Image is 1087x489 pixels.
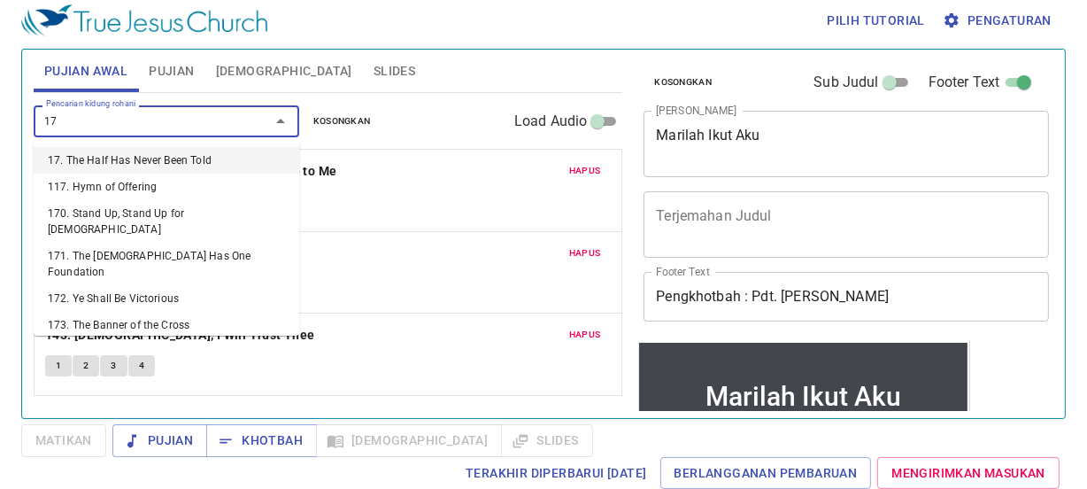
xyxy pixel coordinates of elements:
span: Terakhir Diperbarui [DATE] [466,462,646,485]
textarea: Marilah Ikut Aku [656,127,1037,160]
span: Hapus [569,327,601,343]
button: Hapus [559,160,612,182]
button: 3 [100,355,127,376]
img: True Jesus Church [21,4,267,36]
span: Pilih tutorial [827,10,925,32]
span: Hapus [569,163,601,179]
button: Close [268,109,293,134]
span: Hapus [569,245,601,261]
button: Hapus [559,243,612,264]
button: Khotbah [206,424,317,457]
span: Pujian [149,60,194,82]
button: 2 [73,355,99,376]
button: 4 [128,355,155,376]
span: Khotbah [220,430,303,452]
iframe: from-child [636,340,970,487]
span: Pengaturan [946,10,1052,32]
li: 172. Ye Shall Be Victorious [34,285,299,312]
span: Sub Judul [813,72,878,93]
button: Kosongkan [644,72,722,93]
button: Hapus [559,324,612,345]
button: Kosongkan [303,111,382,132]
li: 117. Hymn of Offering [34,174,299,200]
li: 173. The Banner of the Cross [34,312,299,338]
span: Load Audio [514,111,588,132]
span: Berlangganan Pembaruan [675,462,858,485]
span: 3 [111,358,116,374]
span: Kosongkan [654,74,712,90]
button: Pengaturan [939,4,1059,37]
button: Pujian [112,424,207,457]
span: Pujian Awal [44,60,127,82]
li: 17. The Half Has Never Been Told [34,147,299,174]
span: 1 [56,358,61,374]
button: Pilih tutorial [820,4,932,37]
span: Kosongkan [313,113,371,129]
span: Slides [374,60,415,82]
button: 1 [45,355,72,376]
li: 171. The [DEMOGRAPHIC_DATA] Has One Foundation [34,243,299,285]
li: 170. Stand Up, Stand Up for [DEMOGRAPHIC_DATA] [34,200,299,243]
span: Pujian [127,430,193,452]
span: [DEMOGRAPHIC_DATA] [216,60,352,82]
span: Footer Text [929,72,1000,93]
span: Mengirimkan Masukan [891,462,1045,485]
span: 4 [139,358,144,374]
span: 2 [83,358,89,374]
